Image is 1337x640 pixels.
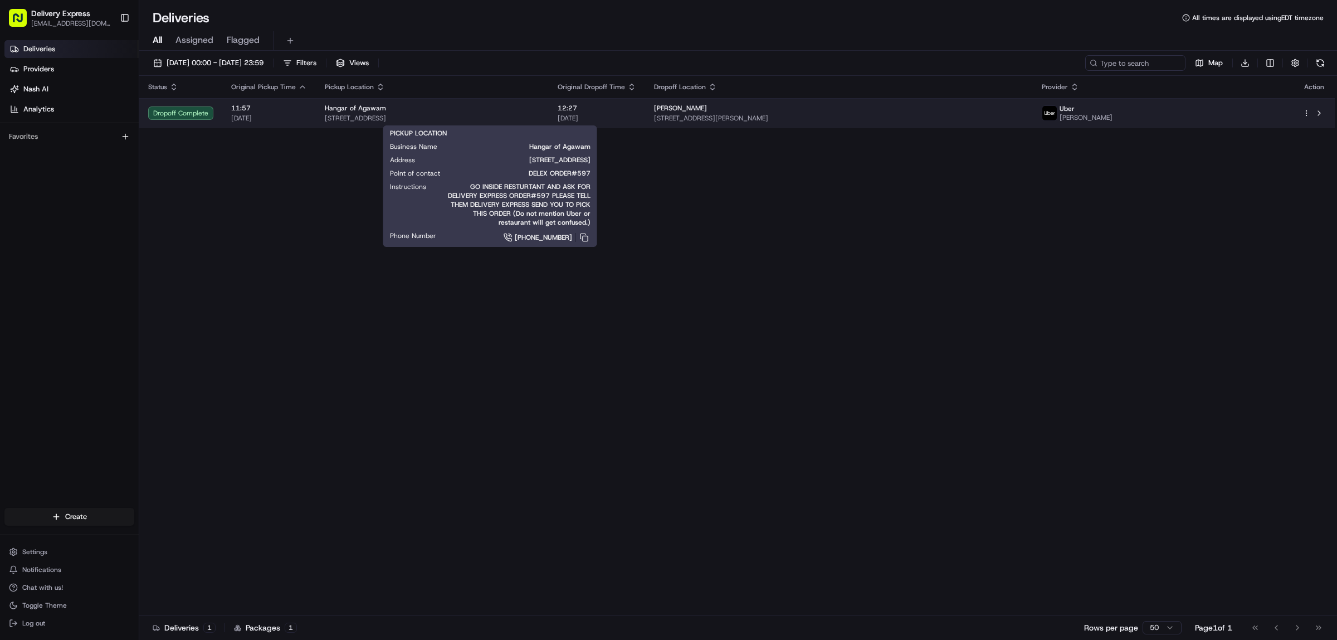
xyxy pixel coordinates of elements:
span: Address [390,156,415,164]
button: Delivery Express[EMAIL_ADDRESS][DOMAIN_NAME] [4,4,115,31]
img: uber-new-logo.jpeg [1042,106,1057,120]
span: 11:57 [231,104,307,113]
span: Create [65,512,87,522]
span: All [153,33,162,47]
span: Flagged [227,33,260,47]
button: Notifications [4,562,134,578]
span: Pickup Location [325,83,374,91]
div: Packages [234,622,297,633]
span: [STREET_ADDRESS][PERSON_NAME] [654,114,1024,123]
span: Nash AI [23,84,48,94]
div: Favorites [4,128,134,146]
span: 12:27 [558,104,636,113]
button: [DATE] 00:00 - [DATE] 23:59 [148,55,269,71]
button: Refresh [1312,55,1328,71]
span: All times are displayed using EDT timezone [1192,13,1324,22]
span: Map [1208,58,1223,68]
div: Action [1302,83,1326,91]
span: Status [148,83,167,91]
div: Deliveries [153,622,216,633]
span: Toggle Theme [22,601,67,610]
span: Point of contact [390,169,440,178]
span: Uber [1060,104,1075,113]
span: Assigned [175,33,213,47]
button: [EMAIL_ADDRESS][DOMAIN_NAME] [31,19,111,28]
button: Delivery Express [31,8,90,19]
button: Settings [4,544,134,560]
h1: Deliveries [153,9,209,27]
div: 1 [285,623,297,633]
span: [DATE] [231,114,307,123]
span: Phone Number [390,231,436,240]
span: Provider [1042,83,1068,91]
span: [STREET_ADDRESS] [325,114,540,123]
a: [PHONE_NUMBER] [454,231,591,244]
span: [DATE] 00:00 - [DATE] 23:59 [167,58,264,68]
span: Hangar of Agawam [325,104,386,113]
input: Type to search [1085,55,1185,71]
span: [PERSON_NAME] [654,104,707,113]
span: [PHONE_NUMBER] [515,233,572,242]
span: PICKUP LOCATION [390,129,447,138]
span: [DATE] [558,114,636,123]
span: Providers [23,64,54,74]
button: Log out [4,615,134,631]
span: Dropoff Location [654,83,706,91]
button: Map [1190,55,1228,71]
button: Chat with us! [4,580,134,595]
span: DELEX ORDER#597 [458,169,591,178]
span: Notifications [22,565,61,574]
div: Page 1 of 1 [1195,622,1232,633]
span: Hangar of Agawam [455,142,591,151]
span: Log out [22,619,45,628]
span: Filters [296,58,316,68]
span: Views [349,58,369,68]
a: Deliveries [4,40,139,58]
p: Rows per page [1084,622,1138,633]
span: Analytics [23,104,54,114]
span: Original Pickup Time [231,83,296,91]
button: Toggle Theme [4,598,134,613]
div: 1 [203,623,216,633]
span: Business Name [390,142,437,151]
button: Filters [278,55,321,71]
button: Views [331,55,374,71]
span: [STREET_ADDRESS] [433,156,591,164]
a: Providers [4,60,139,78]
span: GO INSIDE RESTURTANT AND ASK FOR DELIVERY EXPRESS ORDER#597 PLEASE TELL THEM DELIVERY EXPRESS SEN... [444,182,591,227]
span: Original Dropoff Time [558,83,625,91]
a: Analytics [4,100,139,118]
span: Instructions [390,182,426,191]
span: [PERSON_NAME] [1060,113,1112,122]
span: Deliveries [23,44,55,54]
span: Chat with us! [22,583,63,592]
button: Create [4,508,134,526]
span: Settings [22,547,47,556]
a: Nash AI [4,80,139,98]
